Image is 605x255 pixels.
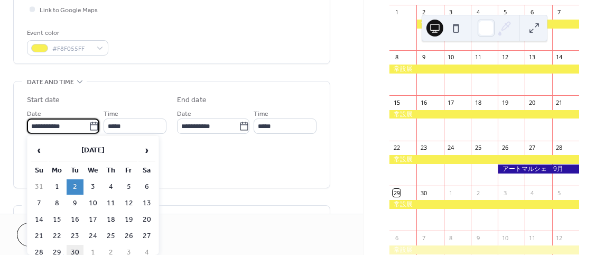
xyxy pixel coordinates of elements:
div: 18 [474,98,482,106]
td: 6 [138,179,155,195]
div: 常設展 [389,245,579,254]
th: Tu [67,163,83,178]
span: Link to Google Maps [40,5,98,16]
td: 1 [49,179,66,195]
th: Fr [120,163,137,178]
div: End date [177,95,207,106]
span: ‹ [31,140,47,161]
th: Mo [49,163,66,178]
td: 13 [138,196,155,211]
th: Th [103,163,119,178]
div: 11 [474,53,482,61]
td: 9 [67,196,83,211]
div: 27 [528,144,536,152]
div: 7 [420,234,427,242]
div: 12 [501,53,509,61]
div: 3 [447,8,455,16]
td: 12 [120,196,137,211]
div: 11 [528,234,536,242]
td: 3 [85,179,101,195]
td: 15 [49,212,66,227]
span: Time [254,108,268,120]
div: 常設展 [389,110,579,119]
span: Date [27,108,41,120]
span: Date and time [27,77,74,88]
div: 17 [447,98,455,106]
div: 6 [393,234,401,242]
div: 4 [474,8,482,16]
td: 26 [120,229,137,244]
td: 14 [31,212,48,227]
div: 2 [474,189,482,197]
div: 13 [528,53,536,61]
td: 31 [31,179,48,195]
td: 23 [67,229,83,244]
td: 10 [85,196,101,211]
td: 16 [67,212,83,227]
div: 4 [528,189,536,197]
div: 3 [501,189,509,197]
div: アートマルシェ 9月 [498,165,579,174]
td: 25 [103,229,119,244]
div: 常設展 [416,20,579,29]
div: 1 [447,189,455,197]
div: 常設展 [389,155,579,164]
div: 9 [474,234,482,242]
td: 21 [31,229,48,244]
button: Cancel [17,223,82,247]
div: 30 [420,189,427,197]
div: 1 [393,8,401,16]
div: 25 [474,144,482,152]
div: 29 [393,189,401,197]
td: 8 [49,196,66,211]
div: 5 [501,8,509,16]
div: 9 [420,53,427,61]
td: 17 [85,212,101,227]
td: 18 [103,212,119,227]
span: #F8F055FF [52,43,91,54]
th: [DATE] [49,139,137,162]
td: 19 [120,212,137,227]
div: 常設展 [389,200,579,209]
div: 2 [420,8,427,16]
div: 21 [555,98,563,106]
div: Event color [27,28,106,39]
div: Start date [27,95,60,106]
td: 20 [138,212,155,227]
td: 7 [31,196,48,211]
td: 2 [67,179,83,195]
div: 10 [447,53,455,61]
th: Sa [138,163,155,178]
div: 6 [528,8,536,16]
td: 27 [138,229,155,244]
span: › [139,140,155,161]
div: 19 [501,98,509,106]
td: 22 [49,229,66,244]
div: 10 [501,234,509,242]
div: 8 [447,234,455,242]
div: 5 [555,189,563,197]
div: 12 [555,234,563,242]
td: 4 [103,179,119,195]
span: Date [177,108,191,120]
div: 15 [393,98,401,106]
div: 24 [447,144,455,152]
div: 22 [393,144,401,152]
div: 7 [555,8,563,16]
span: Time [104,108,118,120]
th: Su [31,163,48,178]
div: 20 [528,98,536,106]
div: 常設展 [389,65,579,74]
div: 23 [420,144,427,152]
div: 16 [420,98,427,106]
th: We [85,163,101,178]
td: 24 [85,229,101,244]
td: 11 [103,196,119,211]
div: 8 [393,53,401,61]
div: 26 [501,144,509,152]
div: 14 [555,53,563,61]
div: 28 [555,144,563,152]
td: 5 [120,179,137,195]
